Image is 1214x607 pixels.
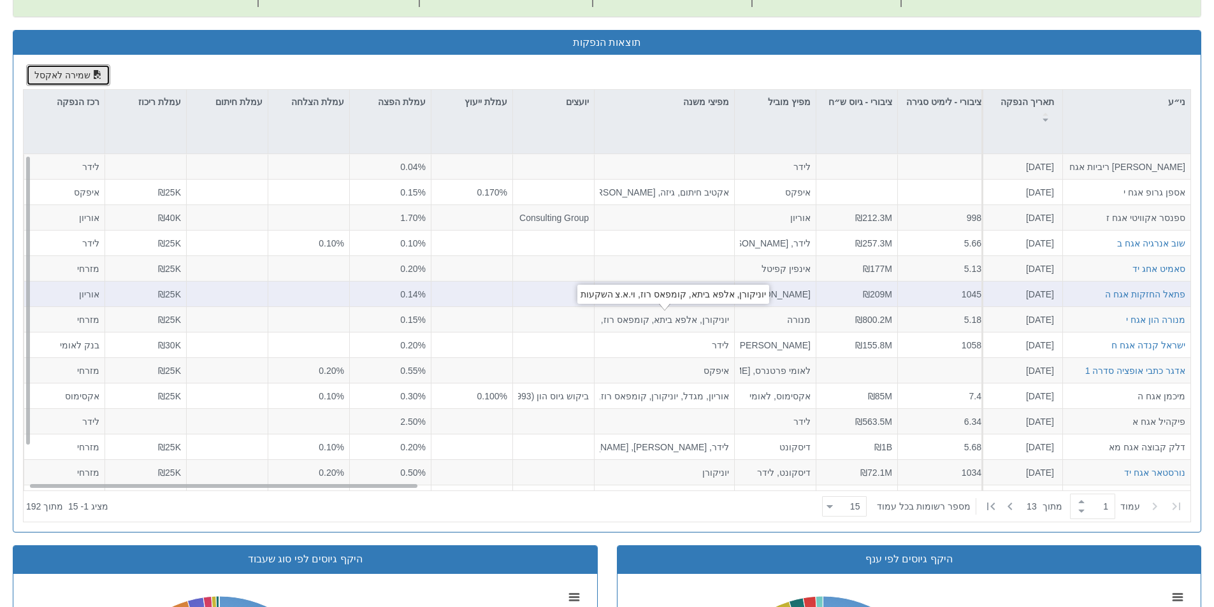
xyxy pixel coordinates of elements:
[903,390,981,403] div: 7.4
[29,390,99,403] div: אקסימוס
[987,466,1054,479] div: [DATE]
[1111,339,1185,352] div: ישראל קנדה אגח ח
[355,237,426,250] div: 0.10%
[355,211,426,224] div: 1.70%
[513,90,594,114] div: יועצים
[987,186,1054,199] div: [DATE]
[1068,390,1185,403] div: מיכמן אגח ה
[158,340,181,350] span: ₪30K
[355,390,426,403] div: 0.30%
[860,468,892,478] span: ₪72.1M
[273,466,344,479] div: 0.20%
[1085,364,1185,377] div: אדגר כתבי אופציה סדרה 1
[1126,313,1185,326] button: מנורה הון אגח י
[1124,466,1185,479] button: נורסטאר אגח יד
[600,390,729,403] div: אוריון, מגדל, יוניקורן, קומפאס רוז, אלפא ביתא
[987,288,1054,301] div: [DATE]
[903,339,981,352] div: 1058
[158,264,181,274] span: ₪25K
[158,289,181,299] span: ₪25K
[983,90,1062,129] div: תאריך הנפקה
[273,441,344,453] div: 0.10%
[355,441,426,453] div: 0.20%
[627,552,1192,567] div: היקף גיוסים לפי ענף
[29,466,99,479] div: מזרחי
[158,366,181,376] span: ₪25K
[740,441,811,453] div: דיסקונט
[987,441,1054,453] div: [DATE]
[29,211,99,224] div: אוריון
[987,313,1054,326] div: [DATE]
[903,288,981,301] div: 1045
[158,315,181,325] span: ₪25K
[740,364,811,377] div: לאומי פרטנרס, [PERSON_NAME]
[29,339,99,352] div: בנק לאומי
[23,552,588,567] div: היקף גיוסים לפי סוג שעבוד
[437,186,507,199] div: 0.170%
[355,161,426,173] div: 0.04%
[740,237,811,250] div: לידר, [PERSON_NAME]
[740,390,811,403] div: אקסימוס, לאומי
[105,90,186,114] div: עמלת ריכוז
[987,211,1054,224] div: [DATE]
[29,186,99,199] div: איפקס
[903,415,981,428] div: 6.34
[1132,262,1185,275] button: סאמיט אחג יד
[23,37,1191,48] h3: תוצאות הנפקות
[600,186,729,199] div: אקטיב חיתום, גיזה, [PERSON_NAME] חיתום, אוניקס קפיטל, יוניקורן, [PERSON_NAME], [PERSON_NAME]
[1068,415,1185,428] div: פיקהיל אגח א
[1063,90,1190,114] div: ני״ע
[29,364,99,377] div: מזרחי
[1105,288,1185,301] button: פתאל החזקות אגח ה
[24,90,105,114] div: רכז הנפקה
[903,211,981,224] div: 998
[740,186,811,199] div: איפקס
[903,466,981,479] div: 1034
[29,288,99,301] div: אוריון
[29,441,99,453] div: מזרחי
[740,339,811,352] div: [PERSON_NAME], [PERSON_NAME]
[898,90,986,129] div: ציבורי - לימיט סגירה
[268,90,349,114] div: עמלת הצלחה
[740,262,811,275] div: אינפין קפיטל
[355,364,426,377] div: 0.55%
[355,262,426,275] div: 0.20%
[273,237,344,250] div: 0.10%
[350,90,431,114] div: עמלת הפצה
[1027,500,1043,513] span: 13
[187,90,268,114] div: עמלת חיתום
[740,415,811,428] div: לידר
[273,364,344,377] div: 0.20%
[600,466,729,479] div: יוניקורן
[740,288,811,301] div: [PERSON_NAME], לידר, [GEOGRAPHIC_DATA]
[355,415,426,428] div: 2.50%
[1117,237,1185,250] button: שוב אנרגיה אגח ב
[29,313,99,326] div: מזרחי
[740,466,811,479] div: דיסקונט, לידר
[903,313,981,326] div: 5.18
[158,187,181,197] span: ₪25K
[600,339,729,352] div: לידר
[355,313,426,326] div: 0.15%
[987,364,1054,377] div: [DATE]
[29,161,99,173] div: לידר
[29,415,99,428] div: לידר
[431,90,512,114] div: עמלת ייעוץ
[518,390,589,403] div: ביקוש גיוס הון (1993) בע"מ
[29,237,99,250] div: לידר
[816,90,897,129] div: ציבורי - גיוס ש״ח
[987,339,1054,352] div: [DATE]
[740,211,811,224] div: אוריון
[355,466,426,479] div: 0.50%
[26,64,110,86] button: שמירה לאקסל
[1068,161,1185,173] div: [PERSON_NAME] ריביות אגח ה
[987,390,1054,403] div: [DATE]
[817,492,1188,520] div: ‏ מתוך
[735,90,816,114] div: מפיץ מוביל
[863,289,892,299] span: ₪209M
